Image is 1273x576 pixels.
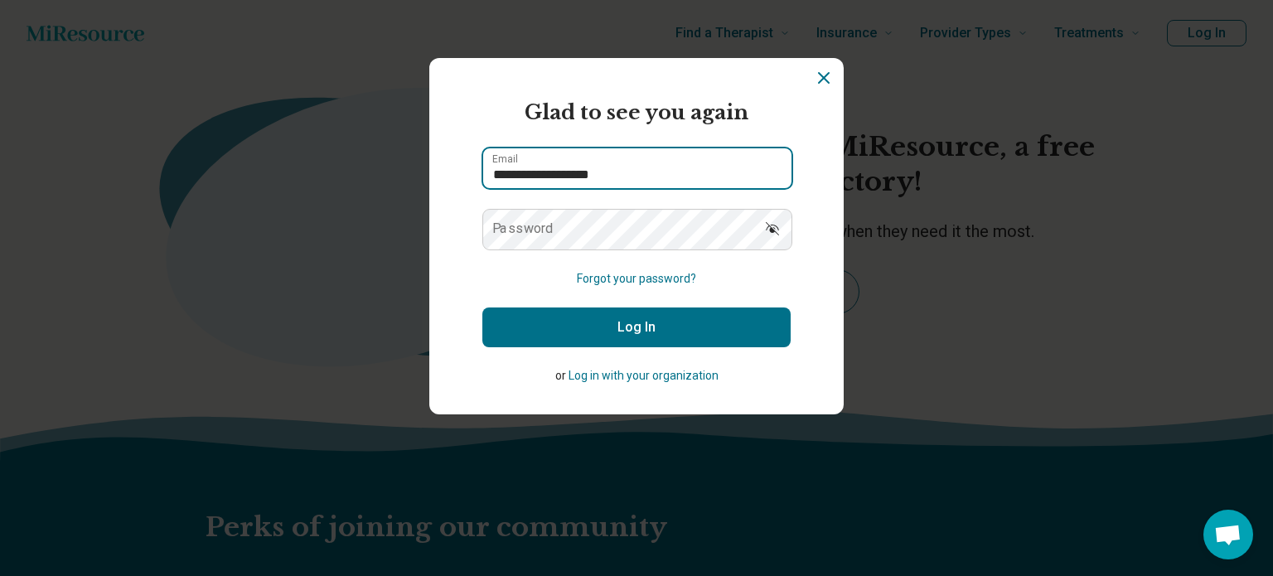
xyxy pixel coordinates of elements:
[482,367,791,385] p: or
[482,307,791,347] button: Log In
[429,58,844,414] section: Login Dialog
[492,154,518,164] label: Email
[754,209,791,249] button: Show password
[814,68,834,88] button: Dismiss
[577,270,696,288] button: Forgot your password?
[569,367,719,385] button: Log in with your organization
[482,98,791,128] h2: Glad to see you again
[492,222,554,235] label: Password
